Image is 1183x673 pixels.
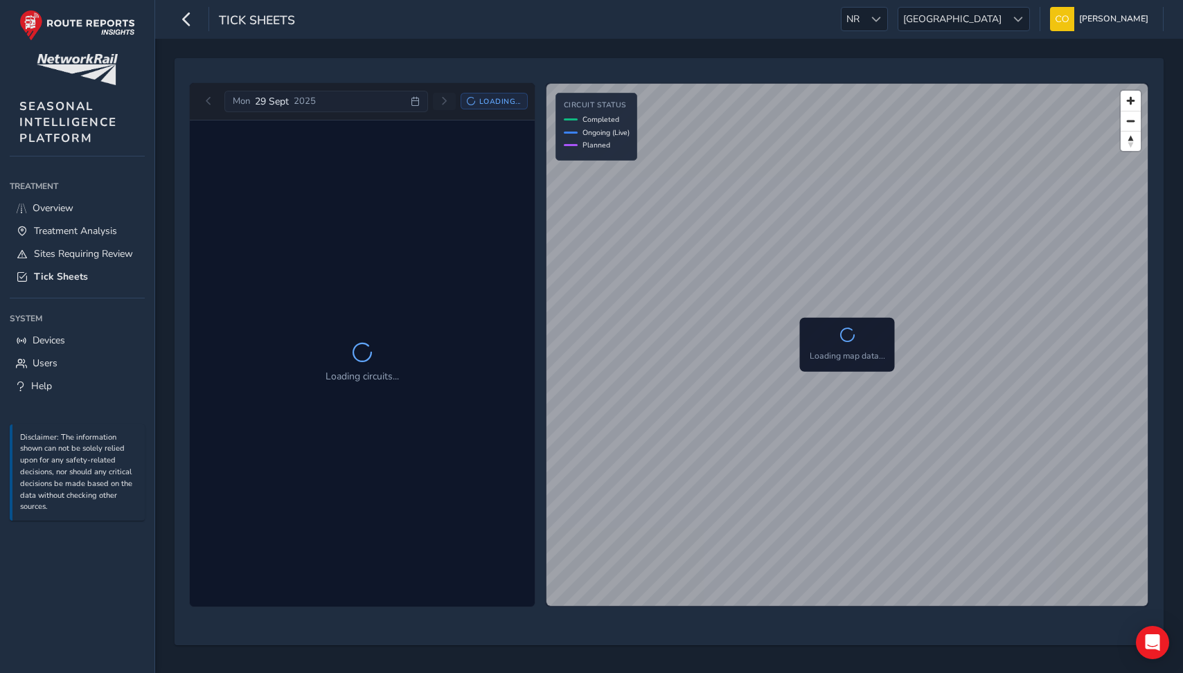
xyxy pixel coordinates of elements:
[564,101,630,110] h4: Circuit Status
[19,10,135,41] img: rr logo
[582,114,619,125] span: Completed
[233,95,250,107] span: Mon
[1079,7,1148,31] span: [PERSON_NAME]
[31,379,52,393] span: Help
[1050,7,1153,31] button: [PERSON_NAME]
[34,224,117,237] span: Treatment Analysis
[326,369,399,384] p: Loading circuits...
[10,308,145,329] div: System
[582,127,630,138] span: Ongoing (Live)
[546,84,1148,606] canvas: Map
[10,219,145,242] a: Treatment Analysis
[10,329,145,352] a: Devices
[1121,91,1141,111] button: Zoom in
[19,98,117,146] span: SEASONAL INTELLIGENCE PLATFORM
[10,265,145,288] a: Tick Sheets
[10,375,145,397] a: Help
[34,270,88,283] span: Tick Sheets
[842,8,864,30] span: NR
[898,8,1006,30] span: [GEOGRAPHIC_DATA]
[294,95,316,107] span: 2025
[1136,626,1169,659] div: Open Intercom Messenger
[1050,7,1074,31] img: diamond-layout
[34,247,133,260] span: Sites Requiring Review
[810,350,885,362] p: Loading map data...
[33,357,57,370] span: Users
[33,334,65,347] span: Devices
[1121,131,1141,151] button: Reset bearing to north
[219,12,295,31] span: Tick Sheets
[10,242,145,265] a: Sites Requiring Review
[37,54,118,85] img: customer logo
[1121,111,1141,131] button: Zoom out
[20,432,138,514] p: Disclaimer: The information shown can not be solely relied upon for any safety-related decisions,...
[582,140,610,150] span: Planned
[10,176,145,197] div: Treatment
[10,197,145,219] a: Overview
[479,96,521,107] span: Loading...
[255,95,289,108] span: 29 Sept
[33,201,73,215] span: Overview
[10,352,145,375] a: Users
